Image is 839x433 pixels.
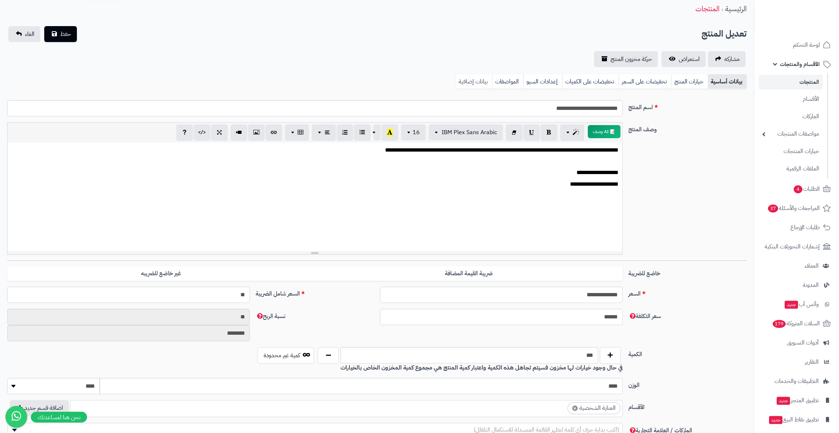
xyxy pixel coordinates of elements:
a: المواصفات [492,74,523,89]
span: جديد [777,397,790,405]
label: ضريبة القيمة المضافة [315,266,622,281]
span: الغاء [25,30,34,38]
span: حفظ [60,30,71,38]
button: حفظ [44,26,77,42]
span: سعر التكلفة [628,312,661,321]
a: تخفيضات على السعر [619,74,671,89]
span: المراجعات والأسئلة [767,203,820,213]
a: الغاء [8,26,40,42]
span: جديد [785,301,798,309]
span: تطبيق المتجر [776,395,819,405]
a: مشاركه [708,51,745,67]
label: السعر [625,286,750,298]
label: غير خاضع للضريبه [7,266,315,281]
a: الأقسام [759,91,823,107]
a: المنتجات [695,3,719,14]
a: التطبيقات والخدمات [759,372,835,390]
a: تطبيق نقاط البيعجديد [759,411,835,428]
span: تطبيق نقاط البيع [768,415,819,425]
a: الملفات الرقمية [759,161,823,177]
a: السلات المتروكة179 [759,315,835,332]
a: الطلبات4 [759,180,835,198]
a: المدونة [759,276,835,294]
span: التقارير [805,357,819,367]
span: × [572,405,578,411]
a: المنتجات [759,75,823,90]
a: العملاء [759,257,835,275]
span: 16 [413,128,420,137]
span: المدونة [803,280,819,290]
button: اضافة قسم جديد [10,400,69,416]
label: الأقسام [625,400,750,412]
span: حركة مخزون المنتج [611,55,652,63]
a: حركة مخزون المنتج [594,51,658,67]
img: logo-2.png [790,19,832,34]
a: خيارات المنتجات [759,144,823,159]
span: لوحة التحكم [793,40,820,50]
span: أدوات التسويق [787,338,819,348]
a: طلبات الإرجاع [759,219,835,236]
a: أدوات التسويق [759,334,835,351]
a: تخفيضات على الكميات [562,74,619,89]
span: الأقسام والمنتجات [780,59,820,69]
label: الوزن [625,378,750,389]
label: السعر شامل الضريبة [253,286,377,298]
span: التطبيقات والخدمات [774,376,819,386]
span: الطلبات [793,184,820,194]
a: لوحة التحكم [759,36,835,54]
span: IBM Plex Sans Arabic [442,128,497,137]
a: تطبيق المتجرجديد [759,392,835,409]
span: طلبات الإرجاع [790,222,820,232]
h2: تعديل المنتج [702,26,747,41]
a: وآتس آبجديد [759,296,835,313]
a: المراجعات والأسئلة37 [759,199,835,217]
span: نسبة الربح [256,312,285,321]
a: استعراض [661,51,706,67]
span: استعراض [679,55,700,63]
span: وآتس آب [784,299,819,309]
a: خيارات المنتج [671,74,708,89]
button: IBM Plex Sans Arabic [429,124,503,140]
b: في حال وجود خيارات لها مخزون فسيتم تجاهل هذه الكمية واعتبار كمية المنتج هي مجموع كمية المخزون الخ... [340,363,623,372]
span: 37 [768,205,778,213]
label: وصف المنتج [625,122,750,134]
a: إعدادات السيو [523,74,562,89]
a: إشعارات التحويلات البنكية [759,238,835,255]
a: بيانات أساسية [708,74,747,89]
a: مواصفات المنتجات [759,126,823,142]
span: العملاء [805,261,819,271]
span: السلات المتروكة [772,318,820,329]
span: جديد [769,416,782,424]
button: 📝 AI وصف [588,125,620,138]
label: خاضع للضريبة [625,266,750,278]
span: مشاركه [724,55,740,63]
span: 179 [773,320,786,328]
button: 16 [401,124,426,140]
li: العناية الشخصية [567,402,620,414]
a: الرئيسية [725,3,747,14]
span: 4 [794,185,802,193]
span: إشعارات التحويلات البنكية [765,242,820,252]
a: الماركات [759,109,823,124]
a: بيانات إضافية [456,74,492,89]
label: اسم المنتج [625,100,750,112]
a: التقارير [759,353,835,371]
label: الكمية [625,347,750,359]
